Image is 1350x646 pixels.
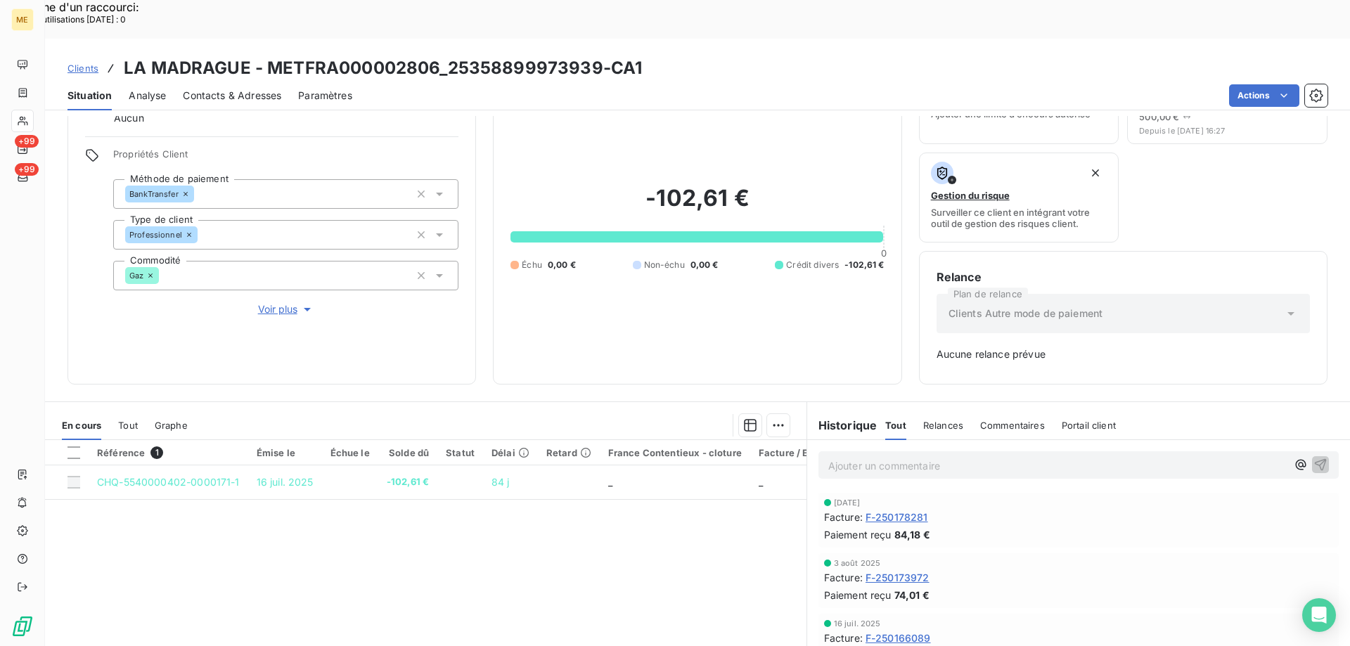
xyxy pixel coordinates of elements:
button: Actions [1229,84,1299,107]
span: 84,18 € [894,527,930,542]
span: Crédit divers [786,259,839,271]
span: Graphe [155,420,188,431]
img: Logo LeanPay [11,615,34,638]
span: Gaz [129,271,143,280]
span: Relances [923,420,963,431]
span: 16 juil. 2025 [257,476,314,488]
div: Retard [546,447,591,458]
span: 84 j [491,476,510,488]
span: Échu [522,259,542,271]
span: En cours [62,420,101,431]
span: Paramètres [298,89,352,103]
span: Paiement reçu [824,527,892,542]
span: Facture : [824,631,863,645]
h3: LA MADRAGUE - METFRA000002806_25358899973939-CA1 [124,56,642,81]
span: Analyse [129,89,166,103]
span: Clients [67,63,98,74]
span: Tout [885,420,906,431]
h6: Historique [807,417,877,434]
span: 74,01 € [894,588,930,602]
div: Échue le [330,447,370,458]
span: Paiement reçu [824,588,892,602]
span: 1 [150,446,163,459]
input: Ajouter une valeur [194,188,205,200]
span: Gestion du risque [931,190,1010,201]
span: Clients Autre mode de paiement [949,306,1103,321]
span: 3 août 2025 [834,559,881,567]
span: BankTransfer [129,190,179,198]
span: -102,61 € [387,475,429,489]
span: Propriétés Client [113,148,458,168]
span: Commentaires [980,420,1045,431]
div: Facture / Echéancier [759,447,855,458]
input: Ajouter une valeur [159,269,170,282]
button: Gestion du risqueSurveiller ce client en intégrant votre outil de gestion des risques client. [919,153,1119,243]
div: Délai [491,447,529,458]
span: 0 [881,247,887,259]
span: 16 juil. 2025 [834,619,881,628]
input: Ajouter une valeur [198,228,209,241]
div: Solde dû [387,447,429,458]
a: Clients [67,61,98,75]
div: Émise le [257,447,314,458]
h2: -102,61 € [510,184,884,226]
span: Professionnel [129,231,182,239]
span: Surveiller ce client en intégrant votre outil de gestion des risques client. [931,207,1107,229]
span: 500,00 € [1139,111,1179,122]
span: Portail client [1062,420,1116,431]
span: -102,61 € [844,259,884,271]
span: 0,00 € [690,259,719,271]
span: Facture : [824,510,863,524]
span: F-250166089 [866,631,931,645]
div: Open Intercom Messenger [1302,598,1336,632]
span: 0,00 € [548,259,576,271]
div: Référence [97,446,240,459]
span: +99 [15,135,39,148]
span: Non-échu [644,259,685,271]
span: +99 [15,163,39,176]
span: F-250178281 [866,510,928,524]
div: France Contentieux - cloture [608,447,742,458]
div: Statut [446,447,475,458]
span: Aucune relance prévue [937,347,1310,361]
span: CHQ-5540000402-0000171-1 [97,476,240,488]
span: Aucun [114,111,144,125]
span: _ [759,476,763,488]
span: F-250173972 [866,570,930,585]
button: Voir plus [113,302,458,317]
span: Situation [67,89,112,103]
span: Depuis le [DATE] 16:27 [1139,127,1316,135]
h6: Relance [937,269,1310,285]
span: Facture : [824,570,863,585]
span: Voir plus [258,302,314,316]
span: Contacts & Adresses [183,89,281,103]
span: _ [608,476,612,488]
span: Tout [118,420,138,431]
span: [DATE] [834,498,861,507]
